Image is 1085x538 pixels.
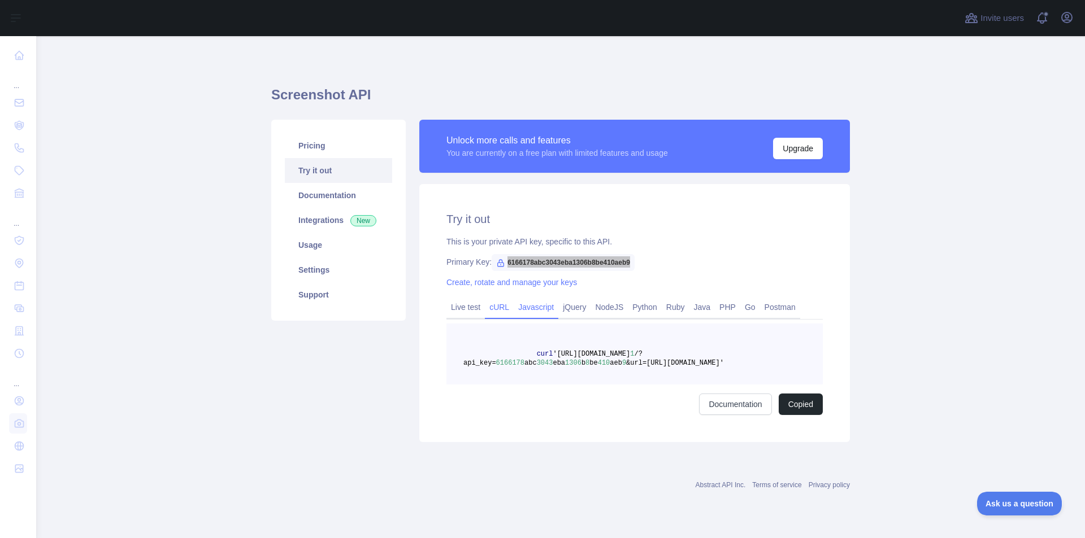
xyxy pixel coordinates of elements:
[558,298,591,316] a: jQuery
[591,298,628,316] a: NodeJS
[773,138,823,159] button: Upgrade
[285,233,392,257] a: Usage
[446,147,668,159] div: You are currently on a free plan with limited features and usage
[446,236,823,247] div: This is your private API key, specific to this API.
[610,359,622,367] span: aeb
[752,481,801,489] a: Terms of service
[689,298,715,316] a: Java
[285,208,392,233] a: Integrations New
[514,298,558,316] a: Javascript
[9,68,27,90] div: ...
[626,359,724,367] span: &url=[URL][DOMAIN_NAME]'
[285,282,392,307] a: Support
[524,359,537,367] span: abc
[496,359,524,367] span: 6166178
[628,298,662,316] a: Python
[622,359,626,367] span: 9
[285,133,392,158] a: Pricing
[553,359,565,367] span: eba
[553,350,630,358] span: '[URL][DOMAIN_NAME]
[492,254,635,271] span: 6166178abc3043eba1306b8be410aeb9
[809,481,850,489] a: Privacy policy
[598,359,610,367] span: 410
[537,350,553,358] span: curl
[9,205,27,228] div: ...
[662,298,689,316] a: Ruby
[446,298,485,316] a: Live test
[285,183,392,208] a: Documentation
[446,134,668,147] div: Unlock more calls and features
[715,298,740,316] a: PHP
[585,359,589,367] span: 8
[980,12,1024,25] span: Invite users
[285,158,392,183] a: Try it out
[446,278,577,287] a: Create, rotate and manage your keys
[285,257,392,282] a: Settings
[962,9,1026,27] button: Invite users
[446,256,823,268] div: Primary Key:
[630,350,634,358] span: 1
[485,298,514,316] a: cURL
[9,366,27,388] div: ...
[537,359,553,367] span: 3043
[589,359,597,367] span: be
[271,86,850,113] h1: Screenshot API
[779,393,823,415] button: Copied
[740,298,760,316] a: Go
[699,393,771,415] a: Documentation
[696,481,746,489] a: Abstract API Inc.
[581,359,585,367] span: b
[977,492,1062,515] iframe: Toggle Customer Support
[446,211,823,227] h2: Try it out
[565,359,581,367] span: 1306
[760,298,800,316] a: Postman
[350,215,376,226] span: New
